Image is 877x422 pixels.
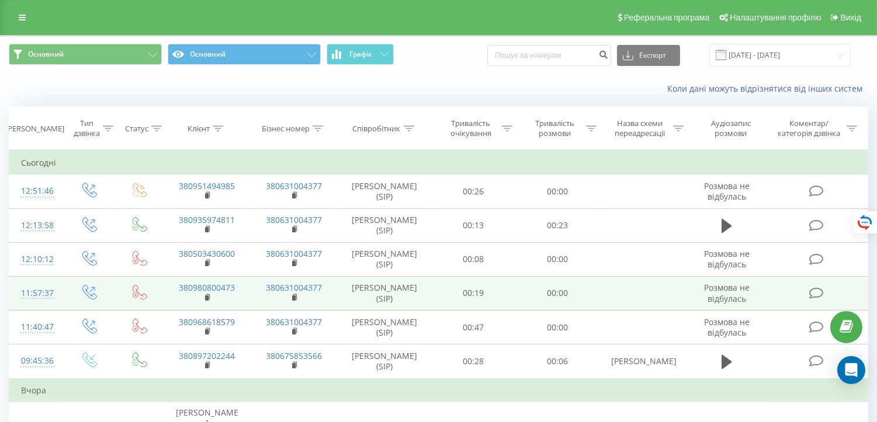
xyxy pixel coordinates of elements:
div: Статус [125,124,148,134]
td: 00:13 [432,208,516,242]
div: Коментар/категорія дзвінка [775,118,844,138]
td: 00:47 [432,311,516,344]
td: Сьогодні [9,151,868,175]
div: Назва схеми переадресації [610,118,670,138]
div: Тип дзвінка [73,118,100,138]
td: Вчора [9,379,868,402]
span: Розмова не відбулась [704,180,750,202]
span: Налаштування профілю [730,13,821,22]
span: Розмова не відбулась [704,248,750,270]
a: 380951494985 [179,180,235,191]
td: [PERSON_NAME] (SIP) [338,276,432,310]
div: Клієнт [188,124,210,134]
td: 00:00 [515,242,599,276]
span: Розмова не відбулась [704,316,750,338]
a: 380631004377 [266,180,322,191]
a: 380503430600 [179,248,235,259]
td: 00:00 [515,175,599,208]
a: Коли дані можуть відрізнятися вiд інших систем [667,83,868,94]
a: 380631004377 [266,248,322,259]
div: Тривалість очікування [442,118,500,138]
a: 380675853566 [266,350,322,361]
td: 00:23 [515,208,599,242]
div: 12:10:12 [21,248,51,271]
td: 00:00 [515,311,599,344]
span: Графік [349,50,372,58]
span: Основний [28,50,64,59]
div: Співробітник [353,124,401,134]
div: 12:51:46 [21,180,51,203]
a: 380897202244 [179,350,235,361]
td: 00:28 [432,344,516,379]
div: 12:13:58 [21,214,51,237]
td: [PERSON_NAME] [599,344,687,379]
div: 11:57:37 [21,282,51,305]
button: Основний [9,44,162,65]
div: Open Intercom Messenger [837,356,865,384]
span: Розмова не відбулась [704,282,750,304]
a: 380631004377 [266,214,322,225]
div: 11:40:47 [21,316,51,339]
a: 380631004377 [266,316,322,327]
td: [PERSON_NAME] (SIP) [338,242,432,276]
div: 09:45:36 [21,350,51,372]
span: Реферальна програма [624,13,710,22]
div: [PERSON_NAME] [5,124,64,134]
td: 00:08 [432,242,516,276]
td: [PERSON_NAME] (SIP) [338,344,432,379]
td: [PERSON_NAME] (SIP) [338,208,432,242]
a: 380968618579 [179,316,235,327]
button: Основний [168,44,321,65]
td: 00:00 [515,276,599,310]
td: 00:19 [432,276,516,310]
td: 00:26 [432,175,516,208]
div: Бізнес номер [262,124,310,134]
a: 380935974811 [179,214,235,225]
button: Графік [327,44,394,65]
td: [PERSON_NAME] (SIP) [338,175,432,208]
button: Експорт [617,45,680,66]
input: Пошук за номером [487,45,611,66]
a: 380631004377 [266,282,322,293]
span: Вихід [841,13,861,22]
td: [PERSON_NAME] (SIP) [338,311,432,344]
td: 00:06 [515,344,599,379]
div: Аудіозапис розмови [697,118,764,138]
a: 380980800473 [179,282,235,293]
div: Тривалість розмови [526,118,583,138]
